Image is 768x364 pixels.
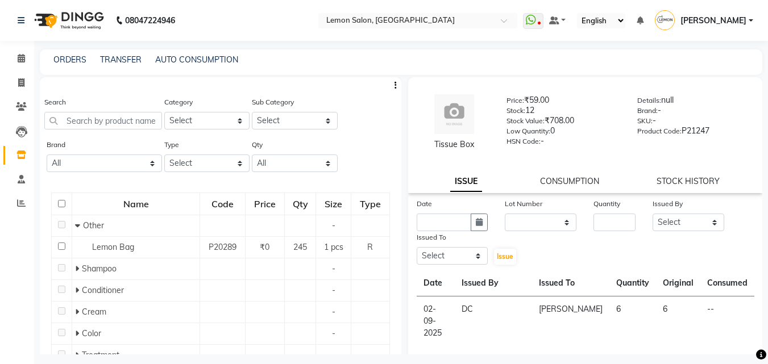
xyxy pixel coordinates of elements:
[637,125,751,141] div: P21247
[100,55,142,65] a: TRANSFER
[507,94,620,110] div: ₹59.00
[75,350,82,360] span: Expand Row
[637,126,682,136] label: Product Code:
[593,199,620,209] label: Quantity
[417,296,455,346] td: 02-09-2025
[507,126,550,136] label: Low Quantity:
[637,95,661,106] label: Details:
[507,95,524,106] label: Price:
[656,270,700,296] th: Original
[75,307,82,317] span: Expand Row
[82,285,124,295] span: Conditioner
[44,112,162,129] input: Search by product name or code
[417,232,446,242] label: Issued To
[507,104,620,120] div: 12
[505,199,542,209] label: Lot Number
[637,115,751,131] div: -
[367,242,373,252] span: R
[700,296,754,346] td: --
[417,199,432,209] label: Date
[201,194,244,214] div: Code
[507,116,545,126] label: Stock Value:
[285,194,315,214] div: Qty
[540,176,599,186] a: CONSUMPTION
[455,296,532,346] td: DC
[417,270,455,296] th: Date
[252,97,294,107] label: Sub Category
[332,350,335,360] span: -
[75,220,83,231] span: Collapse Row
[637,116,653,126] label: SKU:
[352,194,389,214] div: Type
[92,242,134,252] span: Lemon Bag
[324,242,343,252] span: 1 pcs
[655,10,675,30] img: Swati Sharma
[609,296,656,346] td: 6
[44,97,66,107] label: Search
[75,285,82,295] span: Expand Row
[164,140,179,150] label: Type
[155,55,238,65] a: AUTO CONSUMPTION
[637,104,751,120] div: -
[29,5,107,36] img: logo
[82,307,106,317] span: Cream
[332,328,335,338] span: -
[125,5,175,36] b: 08047224946
[332,285,335,295] span: -
[209,242,236,252] span: P20289
[507,106,525,116] label: Stock:
[497,252,513,261] span: Issue
[532,296,609,346] td: [PERSON_NAME]
[455,270,532,296] th: Issued By
[82,328,101,338] span: Color
[75,328,82,338] span: Expand Row
[317,194,350,214] div: Size
[507,125,620,141] div: 0
[507,115,620,131] div: ₹708.00
[73,194,199,214] div: Name
[653,199,683,209] label: Issued By
[637,94,751,110] div: null
[507,135,620,151] div: -
[75,263,82,274] span: Expand Row
[494,249,516,265] button: Issue
[164,97,193,107] label: Category
[252,140,263,150] label: Qty
[83,220,104,231] span: Other
[637,106,658,116] label: Brand:
[507,136,541,147] label: HSN Code:
[450,171,482,192] a: ISSUE
[656,296,700,346] td: 6
[420,139,489,150] div: Tissue Box
[680,15,746,27] span: [PERSON_NAME]
[82,350,119,360] span: Treatment
[532,270,609,296] th: Issued To
[47,140,65,150] label: Brand
[332,220,335,231] span: -
[657,176,720,186] a: STOCK HISTORY
[332,307,335,317] span: -
[293,242,307,252] span: 245
[53,55,86,65] a: ORDERS
[260,242,269,252] span: ₹0
[246,194,284,214] div: Price
[700,270,754,296] th: Consumed
[609,270,656,296] th: Quantity
[82,263,117,274] span: Shampoo
[332,263,335,274] span: -
[434,94,474,134] img: avatar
